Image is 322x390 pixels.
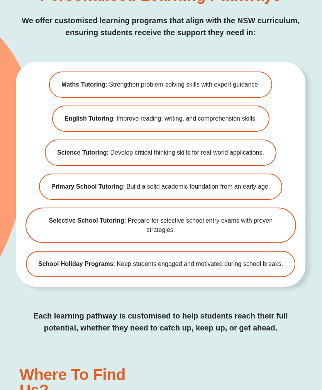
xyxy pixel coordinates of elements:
span: : Strengthen problem-solving skills with expert guidance. [61,80,260,90]
b: Science Tutoring [57,150,107,156]
p: Each learning pathway is customised to help students reach their full potential, whether they nee... [16,310,306,334]
a: English Tutoring: Improve reading, writing, and comprehension skills. [52,106,269,132]
b: Primary School Tutoring [51,184,123,190]
b: English Tutoring [64,116,113,122]
span: : Prepare for selective school entry exams with proven strategies. [38,216,284,235]
b: Selective School Tutoring [49,218,124,224]
b: Maths Tutoring [61,82,105,88]
b: School Holiday Programs [38,261,114,267]
span: : Develop critical thinking skills for real-world applications. [57,148,264,158]
p: We offer customised learning programs that align with the NSW curriculum, ensuring students recei... [16,15,306,39]
a: School Holiday Programs: Keep students engaged and motivated during school breaks. [26,251,295,278]
span: : Build a solid academic foundation from an early age. [51,182,270,192]
a: Maths Tutoring: Strengthen problem-solving skills with expert guidance. [49,72,272,98]
a: Selective School Tutoring: Prepare for selective school entry exams with proven strategies. [25,208,296,244]
span: : Improve reading, writing, and comprehension skills. [64,114,257,124]
iframe: Chat Widget [190,303,322,390]
a: Science Tutoring: Develop critical thinking skills for real-world applications. [45,140,276,166]
a: Primary School Tutoring: Build a solid academic foundation from an early age. [39,174,282,200]
span: : Keep students engaged and motivated during school breaks. [38,260,283,269]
